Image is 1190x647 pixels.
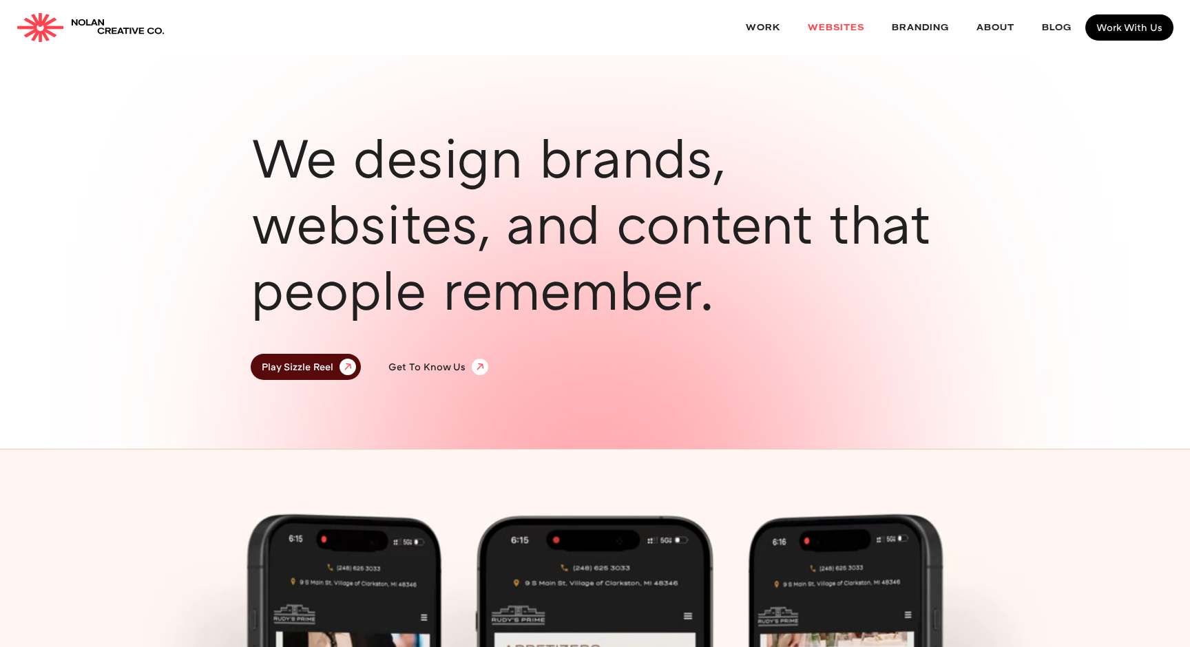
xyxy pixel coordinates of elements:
a: Blog [1028,10,1085,46]
div: Get To Know Us [388,362,466,372]
a: home [17,13,165,42]
h1: We design brands, websites, and content that people remember. [251,124,939,322]
div: Play Sizzle Reel [262,360,333,374]
a: Work [732,10,794,46]
a: websites [794,10,878,46]
img: Nolan Creative Co. [17,13,64,42]
a: About [963,10,1028,46]
a: Get To Know Us [377,354,493,380]
a: Work With Us [1085,14,1173,41]
a: Branding [878,10,963,46]
div: Work With Us [1096,23,1162,32]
